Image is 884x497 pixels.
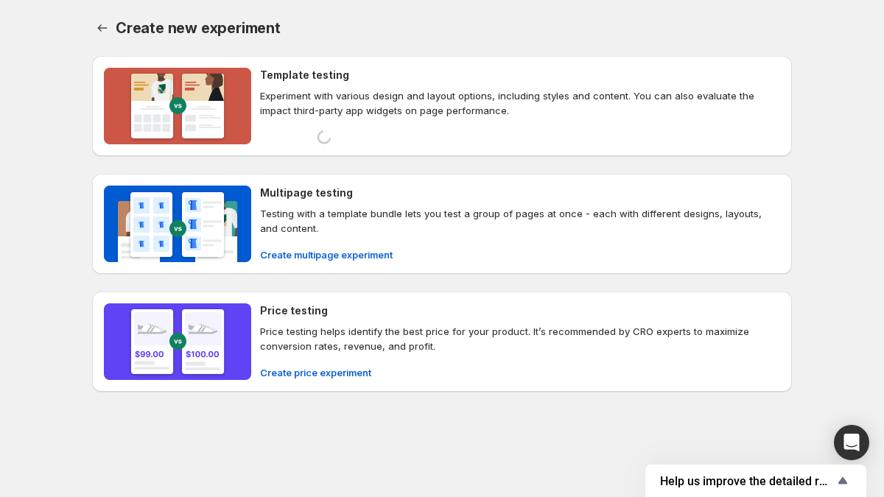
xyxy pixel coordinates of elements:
span: Create price experiment [260,365,371,380]
h4: Multipage testing [260,186,353,200]
p: Price testing helps identify the best price for your product. It’s recommended by CRO experts to ... [260,324,780,353]
button: Create price experiment [251,361,380,384]
span: Create new experiment [116,19,281,37]
h4: Template testing [260,68,349,82]
img: Price testing [104,303,251,380]
span: Create multipage experiment [260,247,393,262]
button: Show survey - Help us improve the detailed report for A/B campaigns [660,472,852,490]
img: Template testing [104,68,251,144]
p: Experiment with various design and layout options, including styles and content. You can also eva... [260,88,780,118]
p: Testing with a template bundle lets you test a group of pages at once - each with different desig... [260,206,780,236]
button: Back [92,18,113,38]
div: Open Intercom Messenger [834,425,869,460]
button: Create multipage experiment [251,243,401,267]
span: Help us improve the detailed report for A/B campaigns [660,474,834,488]
img: Multipage testing [104,186,251,262]
h4: Price testing [260,303,328,318]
